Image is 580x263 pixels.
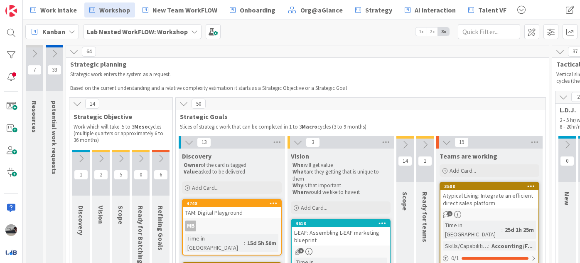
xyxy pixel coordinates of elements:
[501,225,503,234] span: :
[489,241,535,251] div: Accounting/F...
[301,204,327,211] span: Add Card...
[440,152,497,160] span: Teams are working
[244,238,245,248] span: :
[225,2,280,17] a: Onboarding
[440,190,538,208] div: Atypical Living: Integrate an efficient direct sales platform
[463,2,511,17] a: Talent VF
[192,184,219,191] span: Add Card...
[183,200,281,218] div: 4748TAM: Digital Playground
[427,27,438,36] span: 2x
[451,254,459,263] span: 0 / 1
[455,137,469,147] span: 19
[134,170,148,180] span: 0
[185,234,244,252] div: Time in [GEOGRAPHIC_DATA]
[488,241,489,251] span: :
[292,182,303,189] strong: Why
[74,124,168,144] p: Work which will take .5 to 3 cycles (multiple quarters or approximately 6 to 36 months)
[478,5,506,15] span: Talent VF
[398,156,412,166] span: 14
[300,5,343,15] span: Org@aGlance
[292,169,389,182] p: are they getting that is unique to them
[183,221,281,231] div: MB
[292,161,304,169] strong: Who
[560,156,574,166] span: 0
[97,206,105,224] span: Vision
[184,162,280,169] p: of the card is tagged
[30,101,39,133] span: Resources
[185,221,196,231] div: MB
[180,124,541,130] p: Slices of strategic work that can be completed in 1 to 3 cycles (3 to 9 months)
[292,220,390,246] div: 4610L-EAF: Assembling L-EAF marketing blueprint
[5,224,17,236] img: jB
[183,200,281,207] div: 4748
[292,189,307,196] strong: When
[114,170,128,180] span: 5
[302,123,317,130] strong: Macro
[25,2,82,17] a: Work intake
[5,246,17,258] img: avatar
[292,162,389,169] p: will get value
[84,2,135,17] a: Workshop
[292,220,390,227] div: 4610
[240,5,275,15] span: Onboarding
[440,183,538,190] div: 3508
[70,71,545,78] p: Strategic work enters the system as a request.
[438,27,449,36] span: 3x
[444,184,538,189] div: 3508
[182,152,211,160] span: Discovery
[443,241,488,251] div: Skills/Capabilities
[295,221,390,226] div: 4610
[50,101,59,174] span: potential work requests
[134,123,148,130] strong: Meso
[99,5,130,15] span: Workshop
[292,168,306,175] strong: What
[152,5,217,15] span: New Team WorkFLOW
[283,2,348,17] a: Org@aGlance
[184,161,201,169] strong: Owner
[70,85,545,92] p: Based on the current understanding and a relative complexity estimation it starts as a Strategic ...
[187,201,281,206] div: 4748
[292,227,390,246] div: L-EAF: Assembling L-EAF marketing blueprint
[298,248,304,253] span: 3
[138,2,222,17] a: New Team WorkFLOW
[418,156,432,166] span: 1
[503,225,536,234] div: 25d 1h 25m
[350,2,397,17] a: Strategy
[180,112,535,121] span: Strategic Goals
[157,206,165,251] span: Refining Goals
[401,192,409,211] span: Scope
[458,24,520,39] input: Quick Filter...
[47,65,61,75] span: 33
[117,206,125,224] span: Scope
[77,206,85,235] span: Discovery
[82,47,96,57] span: 64
[40,5,77,15] span: Work intake
[415,27,427,36] span: 1x
[292,182,389,189] p: is that important
[192,99,206,109] span: 50
[306,137,320,147] span: 3
[27,65,42,75] span: 7
[74,170,88,180] span: 1
[197,137,211,147] span: 13
[291,152,309,160] span: Vision
[5,5,17,17] img: Visit kanbanzone.com
[245,238,278,248] div: 15d 5h 50m
[184,169,280,175] p: asked to be delivered
[415,5,456,15] span: AI interaction
[421,192,429,242] span: Ready for teams
[74,112,162,121] span: Strategic Objective
[94,170,108,180] span: 2
[365,5,392,15] span: Strategy
[443,221,501,239] div: Time in [GEOGRAPHIC_DATA]
[440,183,538,208] div: 3508Atypical Living: Integrate an efficient direct sales platform
[42,27,65,37] span: Kanban
[154,170,168,180] span: 6
[447,211,452,216] span: 1
[400,2,461,17] a: AI interaction
[292,189,389,196] p: would we like to have it
[87,27,188,36] b: Lab Nested WorkFLOW: Workshop
[450,167,476,174] span: Add Card...
[183,207,281,218] div: TAM: Digital Playground
[85,99,99,109] span: 14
